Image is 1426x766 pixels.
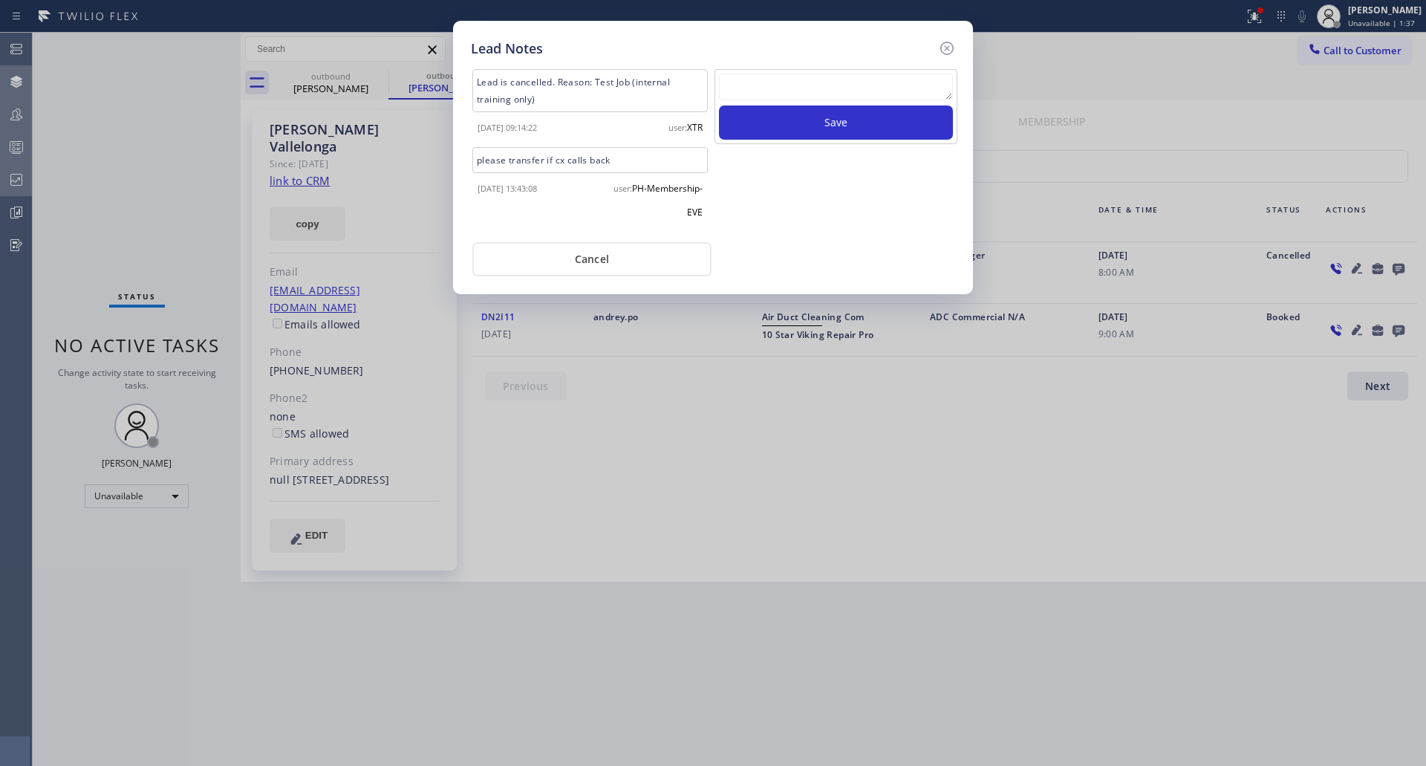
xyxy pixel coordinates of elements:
span: [DATE] 09:14:22 [478,122,537,133]
span: user: [613,183,632,194]
button: Cancel [472,242,712,276]
div: please transfer if cx calls back [472,147,708,173]
span: XTR [687,121,703,134]
h5: Lead Notes [471,39,543,59]
span: PH-Membership-EVE [632,182,703,218]
span: [DATE] 13:43:08 [478,183,537,194]
button: Save [719,106,953,140]
div: Lead is cancelled. Reason: Test Job (internal training only) [472,69,708,112]
span: user: [668,122,687,133]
